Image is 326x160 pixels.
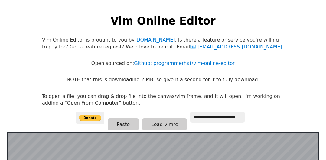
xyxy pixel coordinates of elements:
[67,76,259,83] p: NOTE that this is downloading 2 MB, so give it a second for it to fully download.
[110,13,215,28] h1: Vim Online Editor
[190,44,282,50] a: [EMAIL_ADDRESS][DOMAIN_NAME]
[142,118,187,130] button: Load vimrc
[108,118,139,130] button: Paste
[135,37,175,43] a: [DOMAIN_NAME]
[42,93,284,107] p: To open a file, you can drag & drop file into the canvas/vim frame, and it will open. I'm working...
[91,60,235,67] p: Open sourced on:
[42,37,284,50] p: Vim Online Editor is brought to you by . Is there a feature or service you're willing to pay for?...
[134,60,235,66] a: Github: programmerhat/vim-online-editor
